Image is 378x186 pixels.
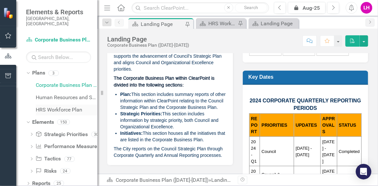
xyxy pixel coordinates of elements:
[249,113,260,136] th: REPORT
[250,98,361,111] span: 2024 CORPORATE QUARTERLY REPORTING PERIODS
[211,177,243,183] div: Landing Page
[36,106,98,114] a: HRS Workforce Plan
[3,7,15,18] img: ClearPoint Strategy
[57,119,70,125] div: 150
[290,4,323,12] div: Aug-25
[339,149,360,154] span: Completed
[337,113,361,136] th: STATUS
[26,52,91,63] input: Search Below...
[250,19,297,28] a: Landing Page
[262,149,276,154] span: Council
[120,111,161,116] strong: Strategic Priorities
[114,146,223,158] span: The City reports on the Council Strategic Plan through Corporate Quarterly and Annual Reporting p...
[356,164,371,180] div: Open Intercom Messenger
[32,119,54,126] a: Elements
[132,2,269,14] input: Search ClearPoint...
[251,139,257,164] span: 2024 - Q1
[35,155,61,163] a: Tactics
[91,132,102,137] div: 30
[114,32,227,74] p: The City of St. [PERSON_NAME] Corporate Business Plan is a foundational document that prioritizes...
[36,82,98,89] a: Corporate Business Plan ([DATE]-[DATE])
[198,19,236,28] a: HRS Workforce Plan Landing Page
[294,113,320,136] th: UPDATES
[120,131,143,136] strong: Initiatives:
[161,111,163,116] strong: :
[114,76,215,87] span: The Corporate Business Plan within ClearPoint is divided into the following sections:
[36,94,98,101] a: Human Resources and Safety - Integrated Business Plan
[48,70,59,76] div: 3
[107,36,189,43] div: Landing Page
[120,91,227,110] li: This section includes summary reports of other information within ClearPoint relating to the Coun...
[32,69,45,77] a: Plans
[288,2,326,14] button: Aug-25
[322,139,335,164] span: [DATE] - [DATE]
[208,19,236,28] div: HRS Workforce Plan Landing Page
[26,8,91,16] span: Elements & Reports
[35,168,57,175] a: Risks
[120,130,227,143] li: This section houses all the initiatives that are listed in the Corporate Business Plan.
[107,43,189,48] div: Corporate Business Plan ([DATE]-[DATE])
[120,92,131,97] strong: Plan:
[26,16,91,27] small: [GEOGRAPHIC_DATA], [GEOGRAPHIC_DATA]
[35,131,88,138] a: Strategic Priorities
[116,177,209,183] a: Corporate Business Plan ([DATE]-[DATE])
[141,20,184,28] div: Landing Page
[64,156,75,162] div: 77
[244,5,258,10] span: Search
[107,177,233,184] div: »
[260,113,294,136] th: PRIORITIES
[296,146,312,157] span: [DATE] - [DATE]
[120,110,227,130] li: This section includes information by strategic priority, both Council and Organizational Excellence.
[26,36,91,44] a: Corporate Business Plan ([DATE]-[DATE])
[35,143,100,150] a: Performance Measures
[320,113,337,136] th: APPROVALS
[261,19,297,28] div: Landing Page
[361,2,372,14] button: LH
[60,169,71,174] div: 24
[249,74,365,80] h3: Key Dates
[235,3,267,12] button: Search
